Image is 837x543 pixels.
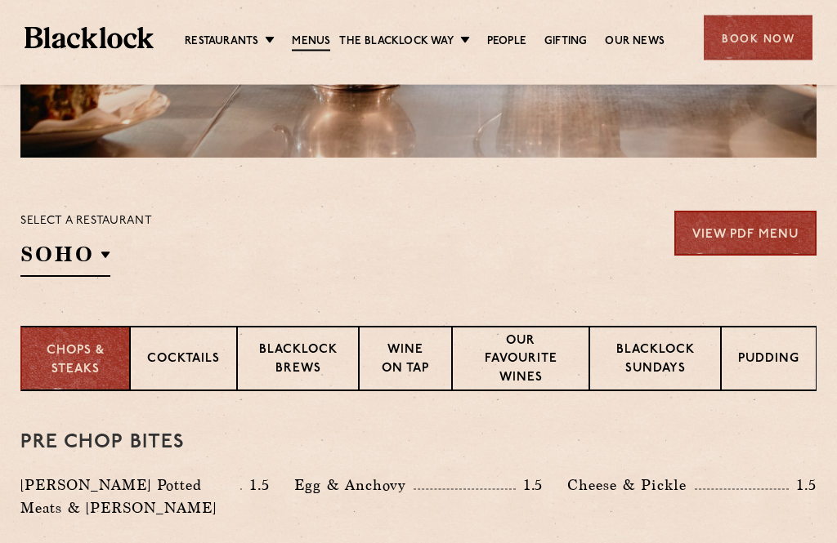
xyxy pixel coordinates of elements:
[674,211,817,256] a: View PDF Menu
[242,475,270,496] p: 1.5
[38,343,113,380] p: Chops & Steaks
[292,33,330,51] a: Menus
[738,351,799,372] p: Pudding
[254,342,341,381] p: Blacklock Brews
[605,33,665,50] a: Our News
[376,342,435,381] p: Wine on Tap
[294,474,414,497] p: Egg & Anchovy
[339,33,453,50] a: The Blacklock Way
[20,241,110,278] h2: SOHO
[20,474,240,520] p: [PERSON_NAME] Potted Meats & [PERSON_NAME]
[789,475,817,496] p: 1.5
[25,27,154,49] img: BL_Textured_Logo-footer-cropped.svg
[469,333,573,390] p: Our favourite wines
[20,211,152,233] p: Select a restaurant
[147,351,220,372] p: Cocktails
[516,475,544,496] p: 1.5
[606,342,704,381] p: Blacklock Sundays
[567,474,695,497] p: Cheese & Pickle
[704,16,812,60] div: Book Now
[544,33,587,50] a: Gifting
[20,433,817,454] h3: Pre Chop Bites
[487,33,526,50] a: People
[185,33,258,50] a: Restaurants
